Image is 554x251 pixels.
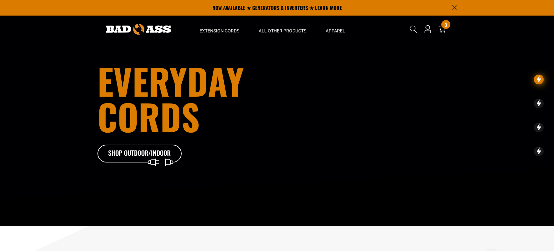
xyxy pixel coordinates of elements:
span: Apparel [326,28,345,34]
span: Extension Cords [199,28,239,34]
summary: Extension Cords [190,16,249,43]
summary: All Other Products [249,16,316,43]
summary: Search [408,24,419,34]
span: 3 [445,22,447,27]
img: Bad Ass Extension Cords [106,24,171,35]
a: Shop Outdoor/Indoor [97,145,182,163]
h1: Everyday cords [97,63,313,134]
span: All Other Products [259,28,306,34]
summary: Apparel [316,16,355,43]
